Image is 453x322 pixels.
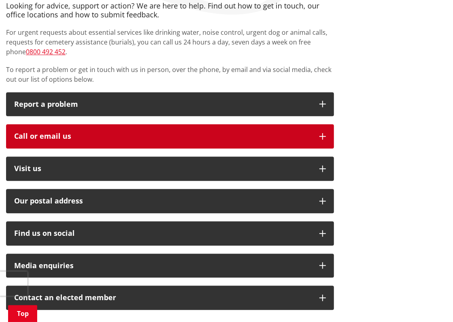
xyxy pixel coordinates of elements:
a: Top [8,305,37,322]
button: Call or email us [6,124,334,148]
p: To report a problem or get in touch with us in person, over the phone, by email and via social me... [6,65,334,84]
button: Contact an elected member [6,286,334,310]
p: For urgent requests about essential services like drinking water, noise control, urgent dog or an... [6,28,334,57]
h2: Our postal address [14,197,311,205]
p: Report a problem [14,100,311,108]
a: 0800 492 452 [26,47,65,56]
button: Visit us [6,157,334,181]
iframe: Messenger Launcher [416,288,445,317]
button: Report a problem [6,92,334,117]
button: Media enquiries [6,254,334,278]
div: Call or email us [14,132,311,140]
button: Our postal address [6,189,334,213]
div: Find us on social [14,229,311,237]
p: Contact an elected member [14,294,311,302]
div: Media enquiries [14,262,311,270]
p: Visit us [14,165,311,173]
button: Find us on social [6,221,334,246]
h4: Looking for advice, support or action? We are here to help. Find out how to get in touch, our off... [6,2,334,19]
